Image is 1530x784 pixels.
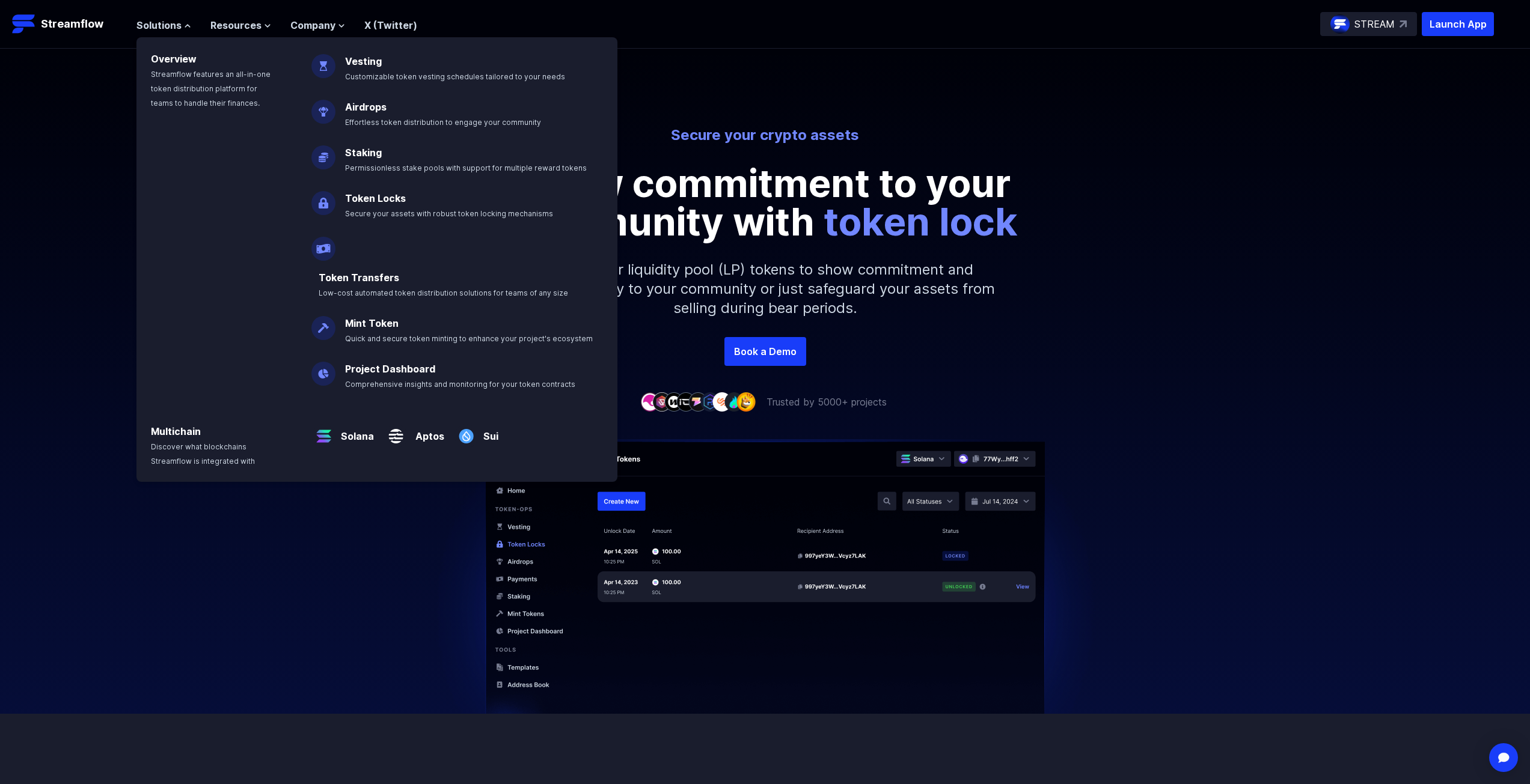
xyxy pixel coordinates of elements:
[210,18,262,32] span: Resources
[712,392,732,411] img: company-7
[479,419,498,443] a: Sui
[432,126,1098,145] p: Secure your crypto assets
[210,18,271,32] button: Resources
[1354,17,1395,31] p: STREAM
[12,12,36,36] img: Streamflow Logo
[824,198,1018,245] span: token lock
[345,334,593,343] span: Quick and secure token minting to enhance your project's ecosystem
[676,392,696,411] img: company-4
[311,306,335,340] img: Mint Token
[336,419,374,443] a: Solana
[311,90,335,124] img: Airdrops
[1400,20,1407,28] img: top-right-arrow.svg
[423,439,1108,744] img: Hero Image
[41,16,103,32] p: Streamflow
[664,392,684,411] img: company-3
[1422,12,1494,36] button: Launch App
[345,317,399,329] a: Mint Token
[495,164,1036,241] p: Show commitment to your community with
[12,12,124,36] a: Streamflow
[311,181,335,215] img: Token Locks
[724,337,806,366] a: Book a Demo
[688,392,708,411] img: company-5
[652,392,672,411] img: company-2
[290,18,335,32] span: Company
[1330,14,1350,34] img: streamflow-logo-circle.png
[345,363,435,375] a: Project Dashboard
[151,425,201,437] a: Multichain
[345,147,382,159] a: Staking
[507,241,1024,337] p: Lock your liquidity pool (LP) tokens to show commitment and transparency to your community or jus...
[364,19,417,31] a: X (Twitter)
[345,101,387,113] a: Airdrops
[345,380,575,389] span: Comprehensive insights and monitoring for your token contracts
[640,392,659,411] img: company-1
[311,227,335,261] img: Payroll
[1320,12,1417,36] a: STREAM
[345,55,382,67] a: Vesting
[151,442,255,466] span: Discover what blockchains Streamflow is integrated with
[136,18,191,32] button: Solutions
[151,53,197,65] a: Overview
[408,419,444,443] a: Aptos
[700,392,720,411] img: company-6
[311,352,335,386] img: Project Dashboard
[319,272,399,284] a: Token Transfers
[345,163,587,172] span: Permissionless stake pools with support for multiple reward tokens
[319,288,568,297] span: Low-cost automated token distribution solutions for teams of any size
[1489,743,1518,772] div: Open Intercom Messenger
[767,395,887,409] p: Trusted by 5000+ projects
[345,192,406,204] a: Token Locks
[384,415,408,448] img: Aptos
[345,118,541,127] span: Effortless token distribution to engage your community
[345,72,565,81] span: Customizable token vesting schedules tailored to your needs
[311,44,335,78] img: Vesting
[290,18,345,32] button: Company
[311,136,335,169] img: Staking
[311,415,336,448] img: Solana
[454,415,479,448] img: Sui
[736,392,756,411] img: company-9
[724,392,744,411] img: company-8
[345,209,553,218] span: Secure your assets with robust token locking mechanisms
[151,70,271,108] span: Streamflow features an all-in-one token distribution platform for teams to handle their finances.
[136,18,182,32] span: Solutions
